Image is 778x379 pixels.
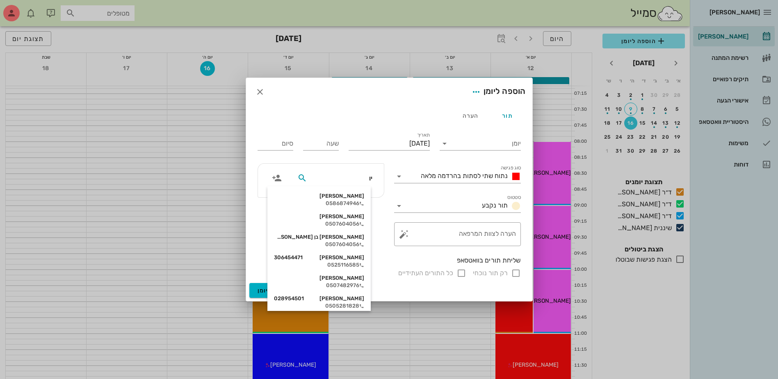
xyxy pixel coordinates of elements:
[452,106,489,126] div: הערה
[274,213,364,220] div: [PERSON_NAME]
[274,221,364,227] div: 0507604056
[500,165,521,171] label: סוג פגישה
[274,275,364,281] div: [PERSON_NAME]
[274,303,364,309] div: 0505281828
[421,172,508,180] span: נתוח שתי לסתות בהרדמה מלאה
[417,132,430,138] label: תאריך
[274,234,364,240] div: [PERSON_NAME] בן [PERSON_NAME]
[394,199,521,212] div: סטטוסתור נקבע
[489,106,526,126] div: תור
[274,295,364,302] div: [PERSON_NAME]
[507,194,521,201] label: סטטוס
[274,193,364,199] div: [PERSON_NAME]
[274,254,364,261] div: [PERSON_NAME]
[258,287,292,294] span: הוספה ליומן
[258,256,521,265] div: שליחת תורים בוואטסאפ
[274,282,364,289] div: 0507482976
[482,201,508,209] span: תור נקבע
[274,254,303,261] span: 306454471
[274,262,364,268] div: 0525116585
[274,200,364,207] div: 0586874946
[440,137,521,150] div: יומן
[469,84,526,99] div: הוספה ליומן
[274,241,364,248] div: 0507604056
[249,283,301,298] button: הוספה ליומן
[274,295,304,302] span: 028954501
